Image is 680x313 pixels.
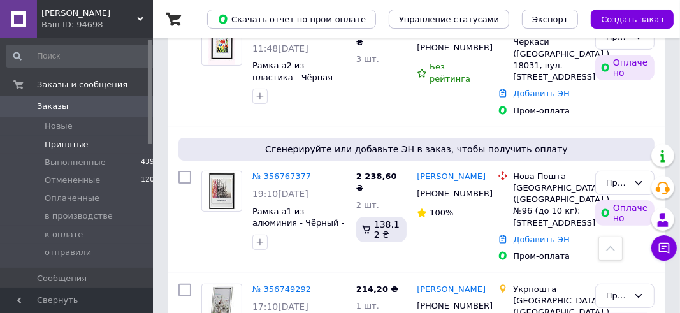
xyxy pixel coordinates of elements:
[513,171,585,182] div: Нова Пошта
[513,105,585,117] div: Пром-оплата
[356,284,398,294] span: 214,20 ₴
[513,235,569,244] a: Добавить ЭН
[513,284,585,295] div: Укрпошта
[45,210,113,222] span: в производстве
[37,79,127,91] span: Заказы и сообщения
[414,40,479,56] div: [PHONE_NUMBER]
[41,19,153,31] div: Ваш ID: 94698
[37,273,87,284] span: Сообщения
[513,36,585,83] div: Черкаси ([GEOGRAPHIC_DATA].), 18031, вул. [STREET_ADDRESS]
[45,139,89,150] span: Принятые
[356,217,407,242] div: 138.12 ₴
[45,193,99,204] span: Оплаченные
[399,15,499,24] span: Управление статусами
[45,175,100,186] span: Отмененные
[356,25,397,47] span: 1 242,30 ₴
[532,15,568,24] span: Экспорт
[591,10,674,29] button: Создать заказ
[430,62,470,84] span: Без рейтинга
[513,182,585,229] div: [GEOGRAPHIC_DATA] ([GEOGRAPHIC_DATA].), №96 (до 10 кг): [STREET_ADDRESS]
[522,10,578,29] button: Экспорт
[201,171,242,212] a: Фото товару
[208,171,236,211] img: Фото товару
[208,25,235,65] img: Фото товару
[141,157,159,168] span: 4392
[252,61,342,94] a: Рамка а2 из пластика - Чёрная - со стеклопластиком
[252,302,308,312] span: 17:10[DATE]
[6,45,160,68] input: Поиск
[356,200,379,210] span: 2 шт.
[356,301,379,310] span: 1 шт.
[141,175,159,186] span: 1209
[45,229,83,240] span: к оплате
[601,15,663,24] span: Создать заказ
[595,200,655,226] div: Оплачено
[41,8,137,19] span: ЕLF Рамка
[356,171,397,193] span: 2 238,60 ₴
[414,186,479,202] div: [PHONE_NUMBER]
[606,289,628,303] div: Принят
[252,43,308,54] span: 11:48[DATE]
[417,171,486,183] a: [PERSON_NAME]
[201,25,242,66] a: Фото товару
[513,89,569,98] a: Добавить ЭН
[252,171,311,181] a: № 356767377
[513,251,585,262] div: Пром-оплата
[207,10,376,29] button: Скачать отчет по пром-оплате
[252,189,308,199] span: 19:10[DATE]
[606,177,628,190] div: Принят
[430,208,453,217] span: 100%
[45,120,73,132] span: Новые
[252,207,344,252] a: Рамка а1 из алюминия - Чёрный - 6 мм. - со стеклопластиком
[356,54,379,64] span: 3 шт.
[184,143,649,156] span: Сгенерируйте или добавьте ЭН в заказ, чтобы получить оплату
[578,14,674,24] a: Создать заказ
[417,284,486,296] a: [PERSON_NAME]
[252,284,311,294] a: № 356749292
[45,157,106,168] span: Выполненные
[217,13,366,25] span: Скачать отчет по пром-оплате
[595,55,655,80] div: Оплачено
[37,101,68,112] span: Заказы
[651,235,677,261] button: Чат с покупателем
[389,10,509,29] button: Управление статусами
[45,247,91,258] span: отправили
